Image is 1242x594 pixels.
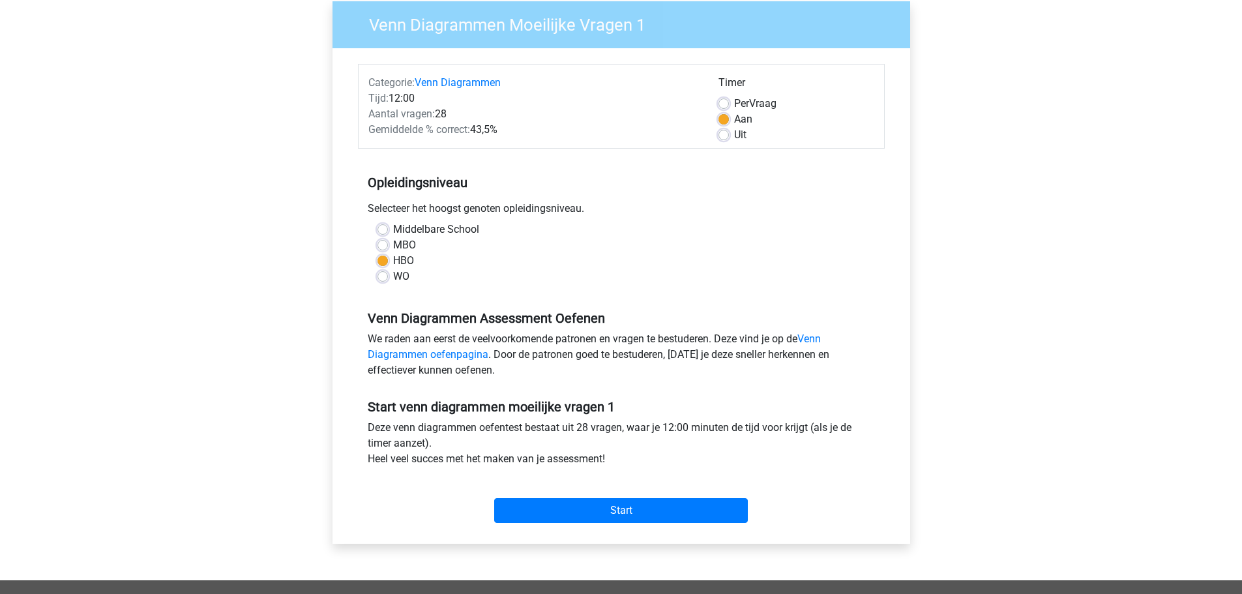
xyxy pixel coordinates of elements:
h5: Venn Diagrammen Assessment Oefenen [368,310,875,326]
span: Tijd: [368,92,389,104]
h5: Start venn diagrammen moeilijke vragen 1 [368,399,875,415]
input: Start [494,498,748,523]
div: Timer [718,75,874,96]
div: We raden aan eerst de veelvoorkomende patronen en vragen te bestuderen. Deze vind je op de . Door... [358,331,885,383]
span: Gemiddelde % correct: [368,123,470,136]
label: Uit [734,127,747,143]
span: Aantal vragen: [368,108,435,120]
label: Middelbare School [393,222,479,237]
label: MBO [393,237,416,253]
label: HBO [393,253,414,269]
div: Deze venn diagrammen oefentest bestaat uit 28 vragen, waar je 12:00 minuten de tijd voor krijgt (... [358,420,885,472]
div: 28 [359,106,709,122]
label: Vraag [734,96,776,111]
label: WO [393,269,409,284]
h3: Venn Diagrammen Moeilijke Vragen 1 [353,10,900,35]
label: Aan [734,111,752,127]
h5: Opleidingsniveau [368,170,875,196]
div: 12:00 [359,91,709,106]
a: Venn Diagrammen [415,76,501,89]
span: Categorie: [368,76,415,89]
div: Selecteer het hoogst genoten opleidingsniveau. [358,201,885,222]
span: Per [734,97,749,110]
div: 43,5% [359,122,709,138]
